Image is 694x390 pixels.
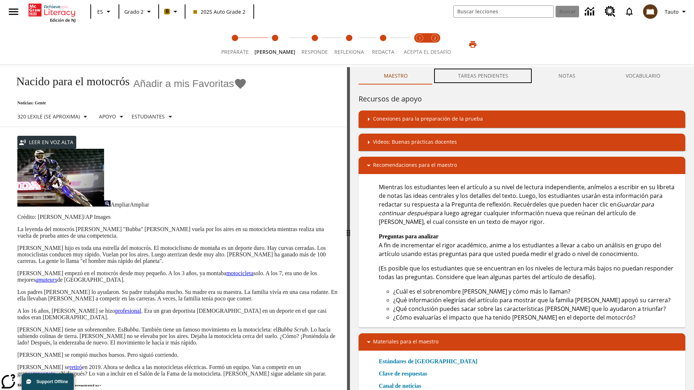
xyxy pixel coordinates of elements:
button: Lenguaje: ES, Selecciona un idioma [93,5,116,18]
a: Centro de recursos, Se abrirá en una pestaña nueva. [600,2,620,21]
img: Ampliar [104,200,111,207]
p: [PERSON_NAME] tiene un sobrenombre. Es . También tiene un famoso movimiento en la motocicleta: el... [17,326,338,346]
p: Noticias: Gente [9,100,247,106]
button: Boost El color de la clase es anaranjado claro. Cambiar el color de la clase. [161,5,183,18]
a: motocicleta [226,270,253,276]
button: Responde step 3 of 5 [295,25,334,64]
span: Ampliar [111,201,130,208]
text: 2 [434,36,436,40]
span: ES [97,8,103,16]
button: Abrir el menú lateral [3,1,24,22]
button: Añadir a mis Favoritas - Nacido para el motocrós [133,77,247,90]
p: A fin de incrementar el rigor académico, anime a los estudiantes a llevar a cabo un análisis en g... [379,232,680,258]
button: Acepta el desafío lee step 1 of 2 [409,25,430,64]
p: [PERSON_NAME] se rompió muchos huesos. Pero siguió corriendo. [17,352,338,358]
p: Mientras los estudiantes leen el artículo a su nivel de lectura independiente, anímelos a escribi... [379,183,680,226]
li: ¿Cuál es el sobrenombre [PERSON_NAME] y cómo más lo llaman? [393,287,680,296]
img: El corredor de motocrós James Stewart vuela por los aires en su motocicleta de montaña. [17,149,104,207]
em: Bubba Scrub [278,326,308,333]
strong: Piensa y comenta estas preguntas: [17,383,102,389]
a: Centro de información [581,2,600,22]
span: Prepárate [221,48,249,55]
button: TAREAS PENDIENTES [433,67,533,84]
p: Estudiantes [132,113,165,120]
span: Redacta [372,48,394,55]
p: Materiales para el maestro [373,338,438,346]
p: [PERSON_NAME] empezó en el motocrós desde muy pequeño. A los 3 años, ya montaba solo. A los 7, er... [17,270,338,283]
div: Portada [29,2,76,23]
p: Conexiones para la preparación de la prueba [373,115,483,123]
p: Videos: Buenas prácticas docentes [373,138,457,147]
li: ¿Qué conclusión puedes sacar sobre las características [PERSON_NAME] que lo ayudaron a triunfar? [393,304,680,313]
button: Grado: Grado 2, Elige un grado [121,5,156,18]
p: La leyenda del motocrós [PERSON_NAME] "Bubba" [PERSON_NAME] vuela por los aires en su motocicleta... [17,226,338,239]
div: Materiales para el maestro [359,333,685,351]
button: Escoja un nuevo avatar [639,2,662,21]
p: [PERSON_NAME] hijo es toda una estrella del motocrós. El motociclismo de montaña es un deporte du... [17,245,338,264]
em: Bubba [124,326,139,333]
li: ¿Cómo evaluarías el impacto que ha tenido [PERSON_NAME] en el deporte del motocrós? [393,313,680,322]
p: Apoyo [99,113,116,120]
button: Seleccione Lexile, 320 Lexile (Se aproxima) [14,110,93,123]
span: [PERSON_NAME] [254,48,295,55]
img: avatar image [643,4,657,19]
span: Tauto [665,8,678,16]
button: Seleccionar estudiante [129,110,177,123]
a: Notificaciones [620,2,639,21]
p: (Es posible que los estudiantes que se encuentran en los niveles de lectura más bajos no puedan r... [379,264,680,281]
button: Acepta el desafío contesta step 2 of 2 [424,25,445,64]
button: VOCABULARIO [600,67,685,84]
a: retiró [69,364,82,370]
button: Prepárate step 1 of 5 [215,25,254,64]
span: 2025 Auto Grade 2 [193,8,245,16]
span: ACEPTA EL DESAFÍO [404,48,451,55]
h6: Recursos de apoyo [359,93,685,105]
span: Support Offline [37,379,68,384]
h1: Nacido para el motocrós [9,75,130,88]
p: [PERSON_NAME] se en 2019. Ahora se dedica a las motocicletas eléctricas. Formó un equipo. Van a c... [17,364,338,377]
p: 320 Lexile (Se aproxima) [17,113,80,120]
span: B [166,7,169,16]
button: Lee step 2 of 5 [249,25,301,64]
span: Responde [301,48,328,55]
button: Reflexiona step 4 of 5 [329,25,370,64]
button: Redacta step 5 of 5 [364,25,403,64]
div: Recomendaciones para el maestro [359,157,685,174]
span: Ampliar [130,201,149,208]
button: NOTAS [533,67,600,84]
text: 1 [419,36,421,40]
button: Support Offline [22,373,74,390]
a: Estándares de [GEOGRAPHIC_DATA] [379,357,482,366]
p: Crédito: [PERSON_NAME]/AP Images [17,214,338,220]
button: Leer en voz alta [17,136,76,149]
span: Reflexiona [334,48,364,55]
a: profesional [115,308,141,314]
a: campeonato [27,370,55,377]
input: Buscar campo [454,6,553,17]
p: Los padres [PERSON_NAME] lo ayudaron. Su padre trabajaba mucho. Su madre era su maestra. La famil... [17,289,338,302]
span: Edición de NJ [50,17,76,23]
a: Clave de respuestas, Se abrirá en una nueva ventana o pestaña [379,369,427,378]
div: Conexiones para la preparación de la prueba [359,110,685,128]
span: Añadir a mis Favoritas [133,78,234,90]
button: Tipo de apoyo, Apoyo [96,110,129,123]
a: amateurs [36,277,57,283]
div: activity [350,67,694,390]
p: A los 16 años, [PERSON_NAME] se hizo . Era un gran deportista [DEMOGRAPHIC_DATA] en un deporte en... [17,308,338,321]
p: Recomendaciones para el maestro [373,161,457,170]
div: Pulsa la tecla de intro o la barra espaciadora y luego presiona las flechas de derecha e izquierd... [347,67,350,390]
span: Grado 2 [124,8,143,16]
button: Imprimir [461,38,484,51]
button: Perfil/Configuración [662,5,691,18]
button: Maestro [359,67,433,84]
strong: Preguntas para analizar [379,233,438,239]
div: Instructional Panel Tabs [359,67,685,84]
li: ¿Qué información elegirías del artículo para mostrar que la familia [PERSON_NAME] apoyó su carrera? [393,296,680,304]
div: Videos: Buenas prácticas docentes [359,134,685,151]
